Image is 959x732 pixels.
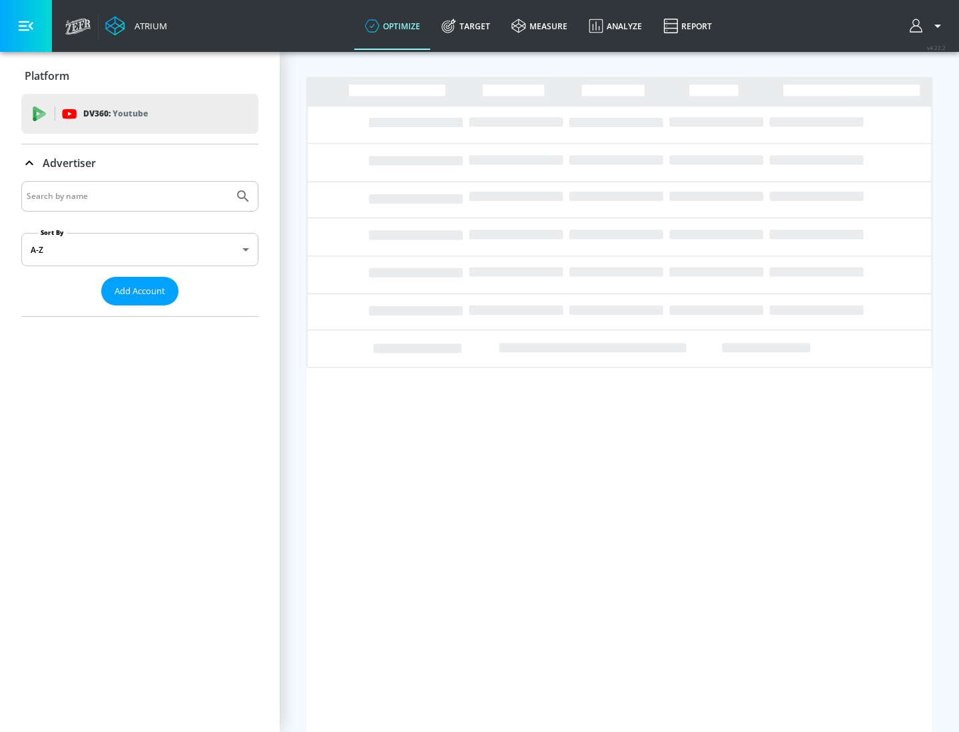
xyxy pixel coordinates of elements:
p: Platform [25,69,69,83]
a: Target [431,2,501,50]
a: Report [653,2,723,50]
div: Advertiser [21,144,258,182]
nav: list of Advertiser [21,305,258,316]
div: Advertiser [21,181,258,316]
span: Add Account [115,283,165,299]
p: Youtube [113,106,148,120]
a: measure [501,2,578,50]
a: Atrium [105,16,167,36]
a: optimize [354,2,431,50]
span: v 4.22.2 [927,44,946,51]
div: Platform [21,57,258,94]
p: DV360: [83,106,148,121]
a: Analyze [578,2,653,50]
div: DV360: Youtube [21,94,258,134]
div: Atrium [129,20,167,32]
input: Search by name [27,188,228,205]
div: A-Z [21,233,258,266]
button: Add Account [101,277,178,305]
label: Sort By [38,228,67,237]
p: Advertiser [43,156,96,170]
